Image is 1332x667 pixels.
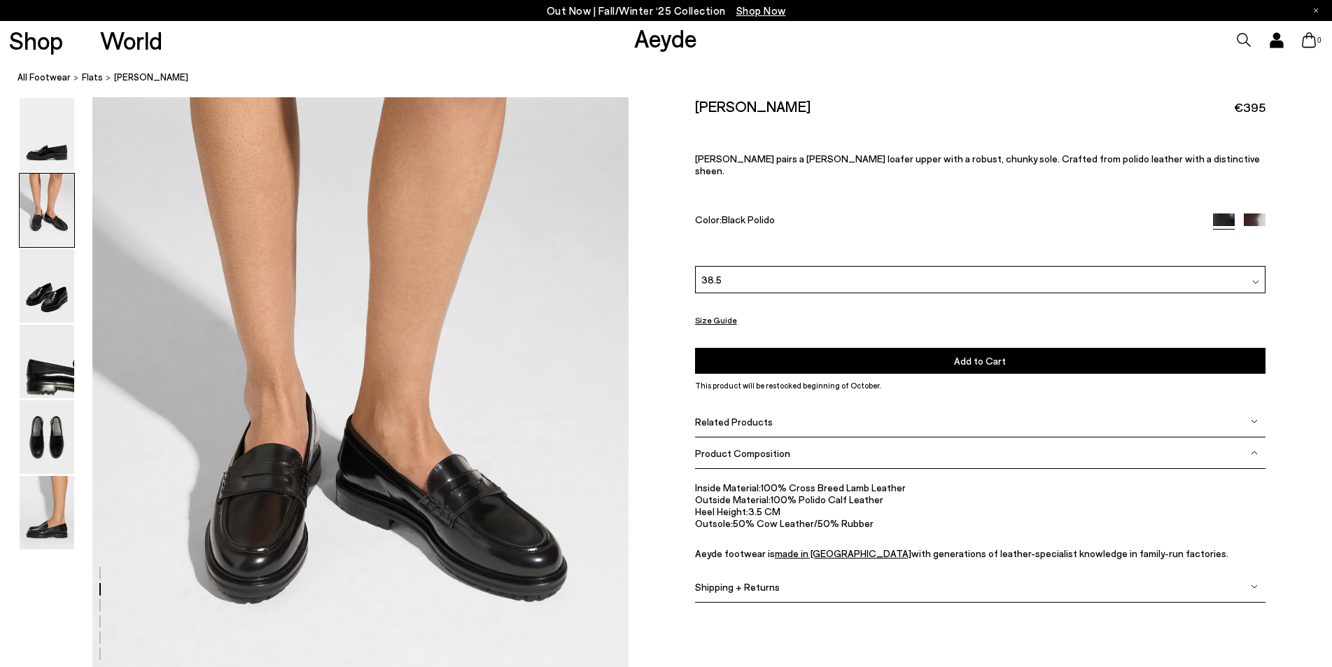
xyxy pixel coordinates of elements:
span: Inside Material: [695,482,761,493]
span: Add to Cart [954,355,1006,367]
h2: [PERSON_NAME] [695,97,811,115]
span: 38.5 [701,273,722,288]
a: World [100,28,162,52]
span: Outside Material: [695,493,771,505]
span: flats [82,71,103,83]
span: €395 [1234,99,1266,116]
p: Out Now | Fall/Winter ‘25 Collection [547,2,786,20]
div: Color: [695,213,1195,230]
span: 0 [1316,36,1323,44]
p: Aeyde footwear is with generations of leather-specialist knowledge in family-run factories. [695,547,1266,559]
img: Leon Loafers - Image 1 [20,98,74,171]
button: Add to Cart [695,348,1266,374]
img: Leon Loafers - Image 2 [20,174,74,247]
span: Related Products [695,416,773,428]
p: This product will be restocked beginning of October. [695,379,1266,392]
a: 0 [1302,32,1316,48]
span: Heel Height: [695,505,748,517]
img: Leon Loafers - Image 6 [20,476,74,549]
span: Shipping + Returns [695,581,780,593]
img: Leon Loafers - Image 4 [20,325,74,398]
a: made in [GEOGRAPHIC_DATA] [775,547,911,559]
li: 50% Cow Leather/50% Rubber [695,517,1266,529]
a: flats [82,70,103,85]
p: [PERSON_NAME] pairs a [PERSON_NAME] loafer upper with a robust, chunky sole. Crafted from polido ... [695,153,1266,177]
li: 100% Cross Breed Lamb Leather [695,482,1266,493]
img: svg%3E [1251,419,1258,426]
span: Black Polido [722,213,775,225]
span: [PERSON_NAME] [114,70,188,85]
nav: breadcrumb [17,59,1332,97]
li: 3.5 CM [695,505,1266,517]
span: Navigate to /collections/new-in [736,4,786,17]
img: svg%3E [1251,583,1258,590]
a: Shop [9,28,63,52]
img: svg%3E [1252,279,1259,286]
img: Leon Loafers - Image 5 [20,400,74,474]
span: Product Composition [695,447,790,459]
li: 100% Polido Calf Leather [695,493,1266,505]
a: Aeyde [634,23,697,52]
img: svg%3E [1251,450,1258,457]
button: Size Guide [695,312,737,330]
img: Leon Loafers - Image 3 [20,249,74,323]
a: All Footwear [17,70,71,85]
span: Outsole: [695,517,733,529]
